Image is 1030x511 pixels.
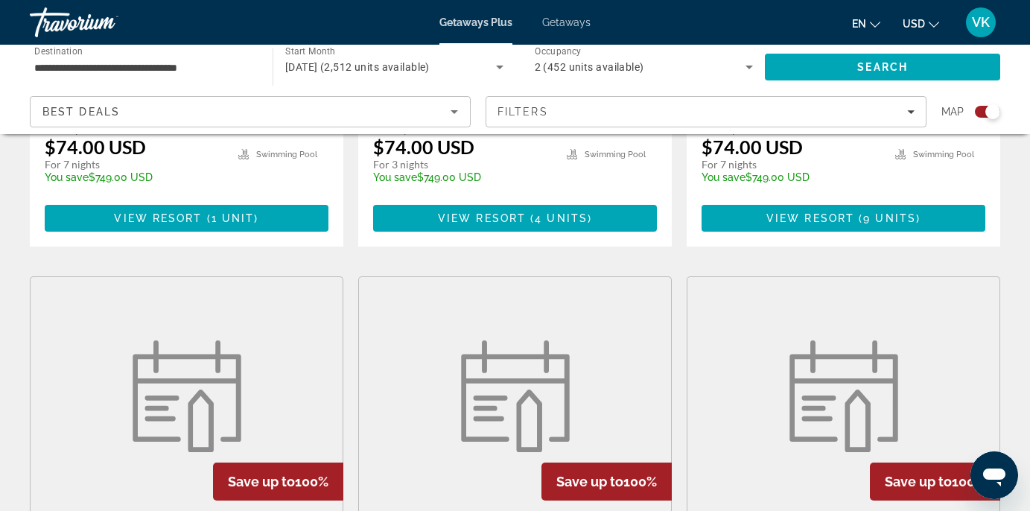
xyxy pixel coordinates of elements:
[903,18,925,30] span: USD
[439,16,512,28] a: Getaways Plus
[765,54,1000,80] button: Search
[256,150,317,159] span: Swimming Pool
[857,61,908,73] span: Search
[702,205,985,232] button: View Resort(9 units)
[373,158,552,171] p: For 3 nights
[373,136,474,158] p: $74.00 USD
[535,46,582,57] span: Occupancy
[885,474,952,489] span: Save up to
[913,150,974,159] span: Swimming Pool
[285,61,430,73] span: [DATE] (2,512 units available)
[452,340,579,452] img: Grand Palms Resort
[34,59,253,77] input: Select destination
[766,212,854,224] span: View Resort
[45,136,146,158] p: $74.00 USD
[702,136,803,158] p: $74.00 USD
[535,61,644,73] span: 2 (452 units available)
[556,474,623,489] span: Save up to
[781,340,907,452] img: Legacy Vacation Club Orlando - Oaks
[285,46,335,57] span: Start Month
[870,463,1000,501] div: 100%
[497,106,548,118] span: Filters
[542,16,591,28] a: Getaways
[541,463,672,501] div: 100%
[702,171,746,183] span: You save
[535,212,588,224] span: 4 units
[863,212,916,224] span: 9 units
[702,171,880,183] p: $749.00 USD
[941,101,964,122] span: Map
[34,45,83,56] span: Destination
[373,171,417,183] span: You save
[213,463,343,501] div: 100%
[45,205,328,232] button: View Resort(1 unit)
[212,212,255,224] span: 1 unit
[854,212,921,224] span: ( )
[42,103,458,121] mat-select: Sort by
[203,212,259,224] span: ( )
[972,15,990,30] span: VK
[373,205,657,232] button: View Resort(4 units)
[903,13,939,34] button: Change currency
[526,212,592,224] span: ( )
[373,171,552,183] p: $749.00 USD
[438,212,526,224] span: View Resort
[852,18,866,30] span: en
[45,158,223,171] p: For 7 nights
[45,171,223,183] p: $749.00 USD
[961,7,1000,38] button: User Menu
[970,451,1018,499] iframe: Кнопка запуска окна обмена сообщениями
[42,106,120,118] span: Best Deals
[114,212,202,224] span: View Resort
[45,171,89,183] span: You save
[585,150,646,159] span: Swimming Pool
[124,340,250,452] img: Sweetwater Lift Lodge Condominiums
[852,13,880,34] button: Change language
[702,158,880,171] p: For 7 nights
[228,474,295,489] span: Save up to
[30,3,179,42] a: Travorium
[486,96,926,127] button: Filters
